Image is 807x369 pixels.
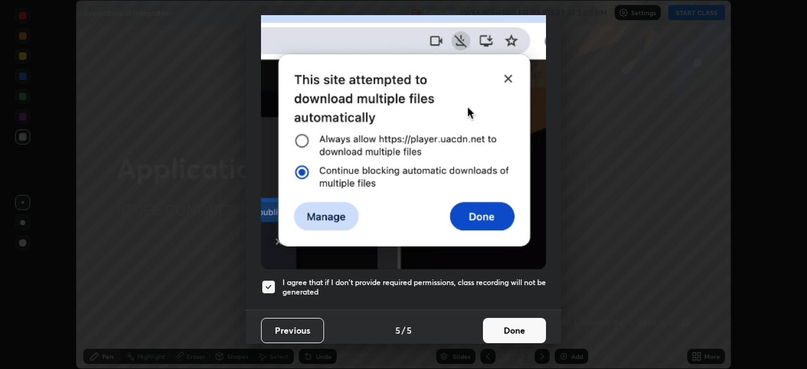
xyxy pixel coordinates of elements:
button: Done [483,318,546,343]
h4: 5 [395,324,400,337]
h4: 5 [407,324,412,337]
h5: I agree that if I don't provide required permissions, class recording will not be generated [282,278,546,297]
h4: / [402,324,405,337]
button: Previous [261,318,324,343]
